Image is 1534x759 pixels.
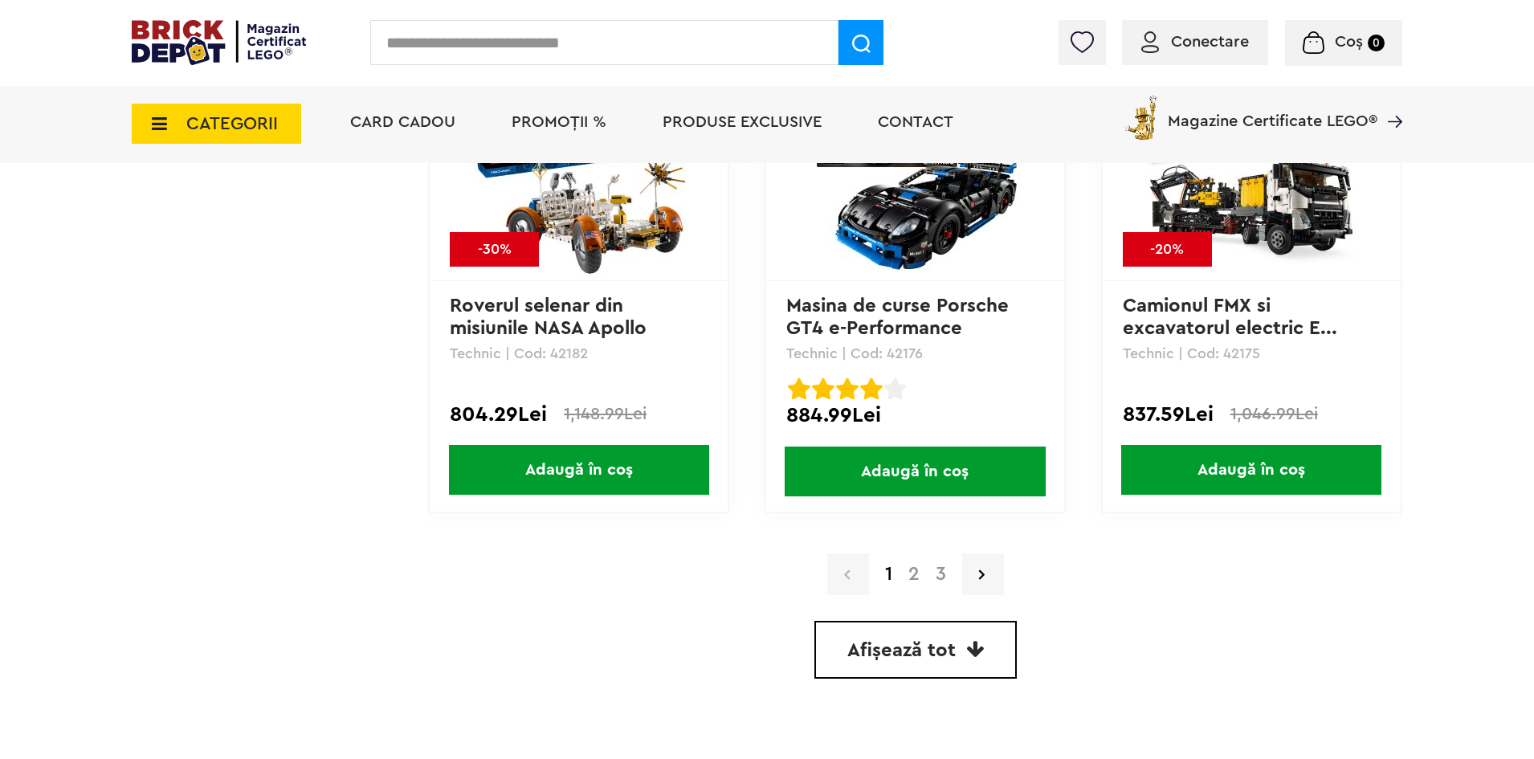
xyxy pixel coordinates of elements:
span: Afișează tot [847,641,956,660]
a: 2 [900,565,928,584]
a: Adaugă în coș [1103,445,1401,495]
div: -20% [1123,232,1212,267]
a: Conectare [1141,34,1249,50]
p: Technic | Cod: 42182 [450,346,708,361]
span: 1,148.99Lei [564,406,647,422]
a: Magazine Certificate LEGO® [1377,92,1402,108]
small: 0 [1368,35,1385,51]
a: Adaugă în coș [766,447,1064,496]
strong: 1 [877,565,900,584]
span: Adaugă în coș [449,445,709,495]
img: Evaluare cu stele [836,377,859,400]
img: Evaluare cu stele [884,377,907,400]
a: Roverul selenar din misiunile NASA Apollo [450,296,647,338]
img: Evaluare cu stele [812,377,834,400]
div: 884.99Lei [786,405,1044,426]
img: Evaluare cu stele [860,377,883,400]
span: Conectare [1171,34,1249,50]
p: Technic | Cod: 42176 [786,346,1044,361]
p: Technic | Cod: 42175 [1123,346,1381,361]
a: Adaugă în coș [430,445,728,495]
a: Card Cadou [350,114,455,130]
a: Camionul FMX si excavatorul electric E... [1123,296,1337,338]
span: Magazine Certificate LEGO® [1168,92,1377,129]
span: Coș [1335,34,1363,50]
a: Masina de curse Porsche GT4 e-Performance [786,296,1014,338]
img: Camionul FMX si excavatorul electric EC230 de la Volvo [1139,52,1364,277]
span: 837.59Lei [1123,405,1214,424]
span: 1,046.99Lei [1230,406,1318,422]
a: Afișează tot [814,621,1017,679]
div: -30% [450,232,539,267]
a: Produse exclusive [663,114,822,130]
img: Roverul selenar din misiunile NASA Apollo [467,52,692,277]
img: Evaluare cu stele [788,377,810,400]
img: Masina de curse Porsche GT4 e-Performance [802,52,1027,277]
span: Adaugă în coș [1121,445,1381,495]
span: CATEGORII [186,115,278,133]
a: 3 [928,565,954,584]
a: Contact [878,114,953,130]
span: Adaugă în coș [785,447,1045,496]
a: Pagina urmatoare [962,553,1004,595]
a: PROMOȚII % [512,114,606,130]
span: 804.29Lei [450,405,547,424]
